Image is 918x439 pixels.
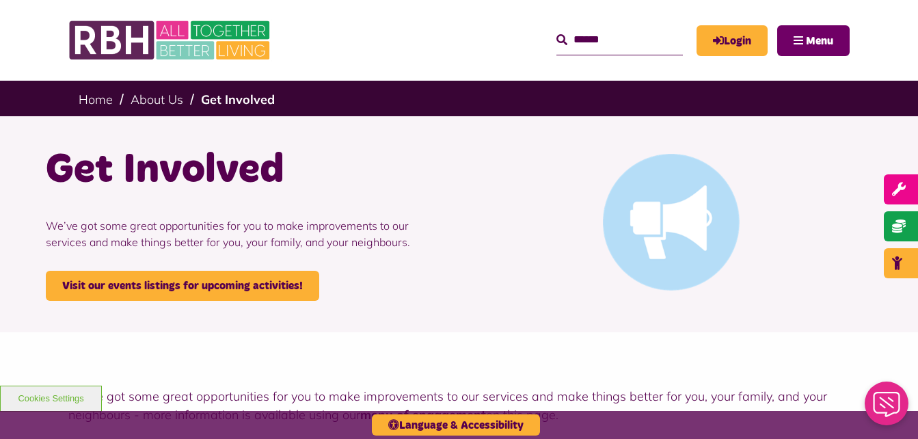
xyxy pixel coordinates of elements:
p: We’ve got some great opportunities for you to make improvements to our services and make things b... [46,197,449,271]
a: Visit our events listings for upcoming activities! [46,271,319,301]
button: Navigation [777,25,850,56]
strong: menu of engagement [360,407,486,423]
p: We’ve got some great opportunities for you to make improvements to our services and make things b... [68,387,850,424]
a: About Us [131,92,183,107]
a: Get Involved [201,92,275,107]
span: Menu [806,36,833,46]
h1: Get Involved [46,144,449,197]
button: Language & Accessibility [372,414,540,436]
iframe: Netcall Web Assistant for live chat [856,377,918,439]
img: RBH [68,14,273,67]
a: Home [79,92,113,107]
a: MyRBH [697,25,768,56]
img: Get Involved [603,154,740,291]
